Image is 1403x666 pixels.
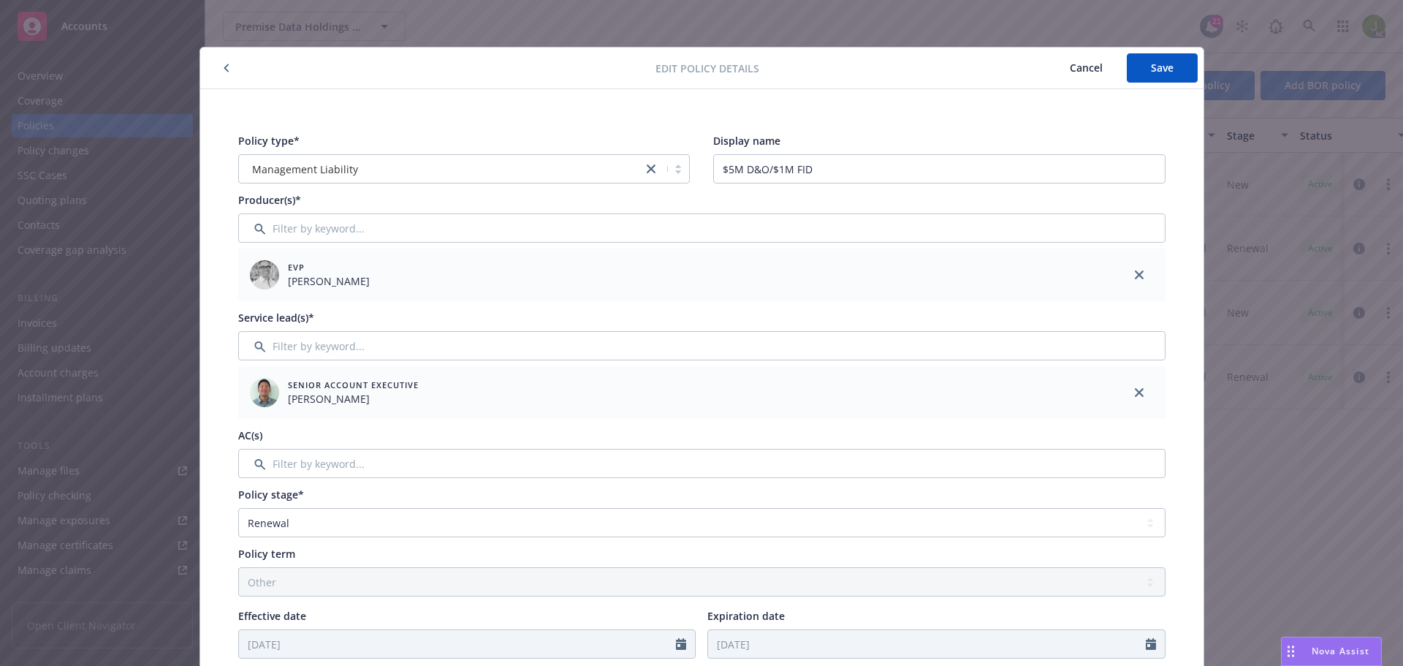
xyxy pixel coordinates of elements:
[288,261,370,273] span: EVP
[1127,53,1198,83] button: Save
[238,547,295,561] span: Policy term
[238,311,314,325] span: Service lead(s)*
[1046,53,1127,83] button: Cancel
[239,630,677,658] input: MM/DD/YYYY
[238,449,1166,478] input: Filter by keyword...
[246,162,636,177] span: Management Liability
[1281,637,1382,666] button: Nova Assist
[288,379,419,391] span: Senior Account Executive
[1130,384,1148,401] a: close
[238,609,306,623] span: Effective date
[1282,637,1300,665] div: Drag to move
[655,61,759,76] span: Edit policy details
[238,193,301,207] span: Producer(s)*
[642,160,660,178] a: close
[238,488,304,502] span: Policy stage*
[288,273,370,289] span: [PERSON_NAME]
[250,378,279,407] img: employee photo
[1312,645,1369,657] span: Nova Assist
[288,391,419,406] span: [PERSON_NAME]
[1130,266,1148,284] a: close
[238,331,1166,360] input: Filter by keyword...
[707,609,785,623] span: Expiration date
[708,630,1146,658] input: MM/DD/YYYY
[713,134,780,148] span: Display name
[250,260,279,290] img: employee photo
[238,213,1166,243] input: Filter by keyword...
[1146,638,1156,650] svg: Calendar
[238,428,262,442] span: AC(s)
[676,638,686,650] svg: Calendar
[238,134,300,148] span: Policy type*
[252,162,358,177] span: Management Liability
[1070,61,1103,75] span: Cancel
[1151,61,1174,75] span: Save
